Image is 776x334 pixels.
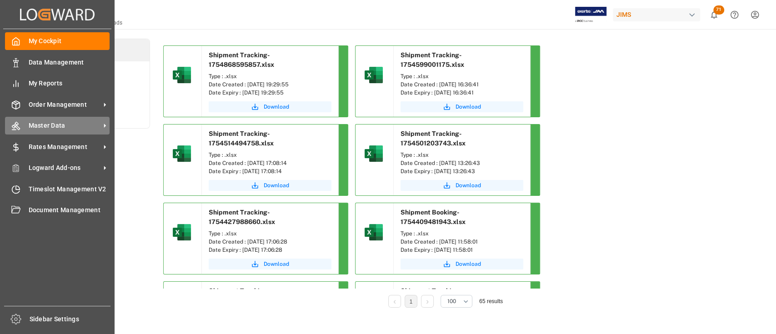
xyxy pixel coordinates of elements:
div: Type : .xlsx [209,72,331,80]
span: Shipment Tracking-1754407304288.xlsx [401,287,467,304]
span: Master Data [29,121,100,130]
button: Download [209,259,331,269]
button: Download [401,101,523,112]
button: Download [401,180,523,191]
img: microsoft-excel-2019--v1.png [363,221,385,243]
div: Date Created : [DATE] 17:08:14 [209,159,331,167]
button: Download [401,259,523,269]
img: microsoft-excel-2019--v1.png [363,143,385,165]
div: Date Created : [DATE] 17:06:28 [209,238,331,246]
span: Rates Management [29,142,100,152]
div: Date Created : [DATE] 16:36:41 [401,80,523,89]
button: JIMS [613,6,704,23]
div: Date Created : [DATE] 13:26:43 [401,159,523,167]
span: 100 [447,297,456,305]
a: Document Management [5,201,110,219]
a: My Reports [5,75,110,92]
span: Download [264,260,289,268]
div: Date Created : [DATE] 19:29:55 [209,80,331,89]
span: Logward Add-ons [29,163,100,173]
div: Date Expiry : [DATE] 16:36:41 [401,89,523,97]
span: Shipment Tracking-1754501203743.xlsx [401,130,466,147]
span: Shipment Tracking-1754514494758.xlsx [209,130,274,147]
span: Document Management [29,205,110,215]
div: Date Expiry : [DATE] 17:08:14 [209,167,331,175]
span: Download [264,103,289,111]
li: Next Page [421,295,434,308]
div: Date Expiry : [DATE] 11:58:01 [401,246,523,254]
span: Download [264,181,289,189]
li: Previous Page [388,295,401,308]
span: Order Management [29,100,100,110]
img: microsoft-excel-2019--v1.png [171,221,193,243]
div: Date Expiry : [DATE] 19:29:55 [209,89,331,97]
span: Download [456,103,481,111]
span: Sidebar Settings [30,314,111,324]
div: Type : .xlsx [401,151,523,159]
span: Shipment Tracking-1754868595857.xlsx [209,51,274,68]
span: Timeslot Management V2 [29,184,110,194]
span: 71 [713,5,724,15]
div: Date Created : [DATE] 11:58:01 [401,238,523,246]
span: Shipment Tracking-1754599001175.xlsx [401,51,464,68]
span: Data Management [29,58,110,67]
img: microsoft-excel-2019--v1.png [363,64,385,86]
img: microsoft-excel-2019--v1.png [171,143,193,165]
button: Download [209,180,331,191]
span: Download [456,181,481,189]
div: Date Expiry : [DATE] 17:06:28 [209,246,331,254]
span: Shipment Tracking-1754427988660.xlsx [209,209,275,225]
button: show 71 new notifications [704,5,724,25]
div: Type : .xlsx [209,229,331,238]
button: Download [209,101,331,112]
a: Data Management [5,53,110,71]
a: My Cockpit [5,32,110,50]
div: Date Expiry : [DATE] 13:26:43 [401,167,523,175]
button: Help Center [724,5,745,25]
a: 1 [410,299,413,305]
span: Shipment Booking-1754409481943.xlsx [401,209,466,225]
li: 1 [405,295,417,308]
span: My Cockpit [29,36,110,46]
span: My Reports [29,79,110,88]
div: Type : .xlsx [401,229,523,238]
img: Exertis%20JAM%20-%20Email%20Logo.jpg_1722504956.jpg [575,7,606,23]
button: open menu [441,295,472,308]
div: Type : .xlsx [401,72,523,80]
span: Download [456,260,481,268]
span: 65 results [479,298,503,304]
span: Shipment Tracking-1754409451237.xlsx [209,287,273,304]
div: Type : .xlsx [209,151,331,159]
a: Timeslot Management V2 [5,180,110,198]
div: JIMS [613,8,700,21]
img: microsoft-excel-2019--v1.png [171,64,193,86]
